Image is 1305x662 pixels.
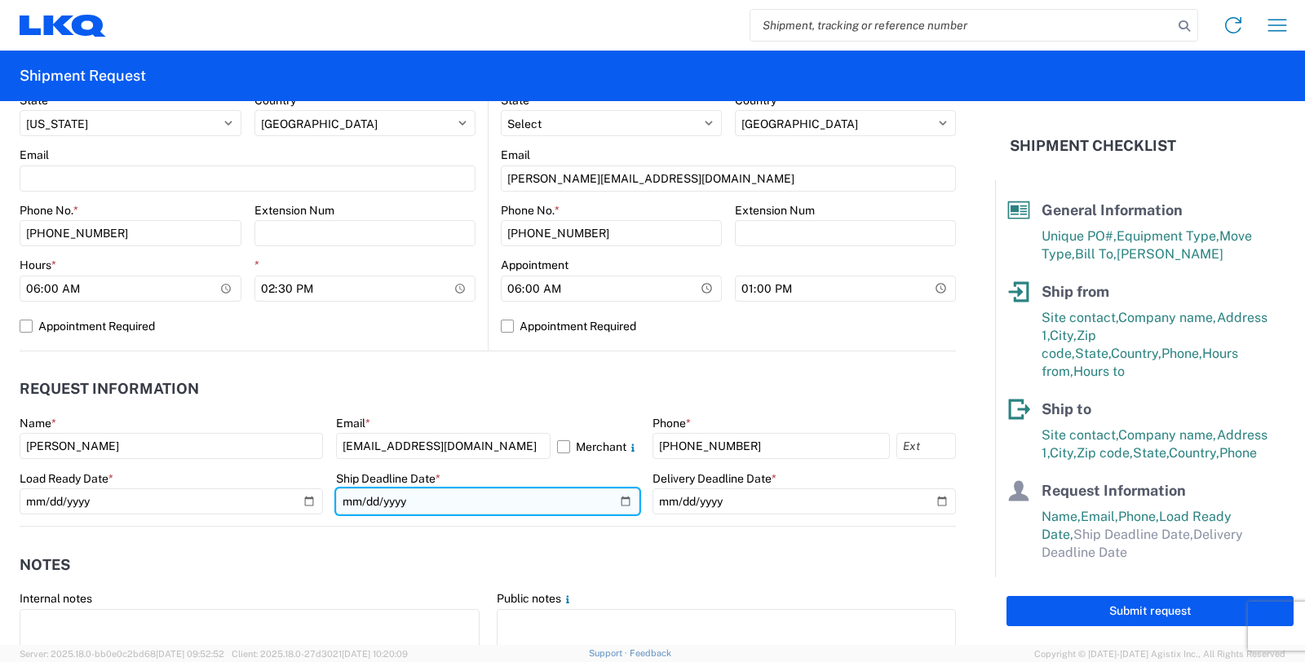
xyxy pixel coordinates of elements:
[1042,228,1117,244] span: Unique PO#,
[630,648,671,658] a: Feedback
[557,433,639,459] label: Merchant
[1118,509,1159,524] span: Phone,
[1133,445,1169,461] span: State,
[1118,427,1217,443] span: Company name,
[1042,400,1091,417] span: Ship to
[1050,328,1077,343] span: City,
[1117,246,1223,262] span: [PERSON_NAME]
[1073,527,1193,542] span: Ship Deadline Date,
[896,433,956,459] input: Ext
[1111,346,1161,361] span: Country,
[1077,445,1133,461] span: Zip code,
[1006,596,1294,626] button: Submit request
[1081,509,1118,524] span: Email,
[156,649,224,659] span: [DATE] 09:52:52
[1010,136,1176,156] h2: Shipment Checklist
[20,649,224,659] span: Server: 2025.18.0-bb0e0c2bd68
[1117,228,1219,244] span: Equipment Type,
[254,203,334,218] label: Extension Num
[20,148,49,162] label: Email
[1042,310,1118,325] span: Site contact,
[1042,482,1186,499] span: Request Information
[501,313,956,339] label: Appointment Required
[652,416,691,430] label: Phone
[1042,427,1118,443] span: Site contact,
[1169,445,1219,461] span: Country,
[750,10,1173,41] input: Shipment, tracking or reference number
[20,471,113,486] label: Load Ready Date
[1161,346,1202,361] span: Phone,
[1219,445,1257,461] span: Phone
[1075,346,1111,361] span: State,
[20,258,56,272] label: Hours
[497,591,574,606] label: Public notes
[589,648,630,658] a: Support
[501,203,560,218] label: Phone No.
[1073,364,1125,379] span: Hours to
[1118,310,1217,325] span: Company name,
[1042,509,1081,524] span: Name,
[735,203,815,218] label: Extension Num
[20,66,146,86] h2: Shipment Request
[1034,647,1285,661] span: Copyright © [DATE]-[DATE] Agistix Inc., All Rights Reserved
[232,649,408,659] span: Client: 2025.18.0-27d3021
[20,381,199,397] h2: Request Information
[20,557,70,573] h2: Notes
[342,649,408,659] span: [DATE] 10:20:09
[1042,283,1109,300] span: Ship from
[1075,246,1117,262] span: Bill To,
[1050,445,1077,461] span: City,
[652,471,776,486] label: Delivery Deadline Date
[501,258,568,272] label: Appointment
[20,591,92,606] label: Internal notes
[20,203,78,218] label: Phone No.
[1042,201,1183,218] span: General Information
[20,313,476,339] label: Appointment Required
[336,416,370,430] label: Email
[336,471,440,486] label: Ship Deadline Date
[20,416,56,430] label: Name
[501,148,530,162] label: Email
